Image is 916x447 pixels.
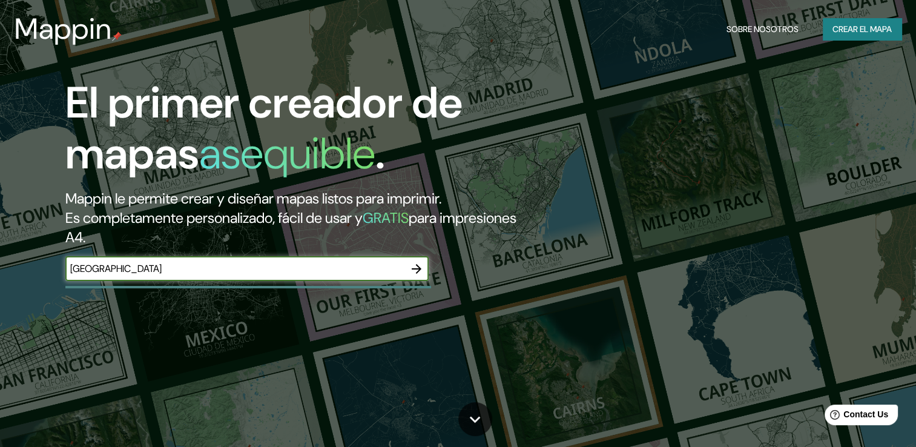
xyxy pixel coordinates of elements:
[65,78,524,189] h1: El primer creador de mapas .
[199,125,375,182] h1: asequible
[823,18,901,41] button: Crear el mapa
[363,208,409,227] h5: GRATIS
[832,22,892,37] font: Crear el mapa
[722,18,803,41] button: Sobre nosotros
[65,189,524,247] h2: Mappin le permite crear y diseñar mapas listos para imprimir. Es completamente personalizado, fác...
[65,262,404,276] input: Elige tu lugar favorito
[112,31,122,41] img: mappin-pin
[727,22,799,37] font: Sobre nosotros
[808,400,903,434] iframe: Help widget launcher
[15,12,112,46] h3: Mappin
